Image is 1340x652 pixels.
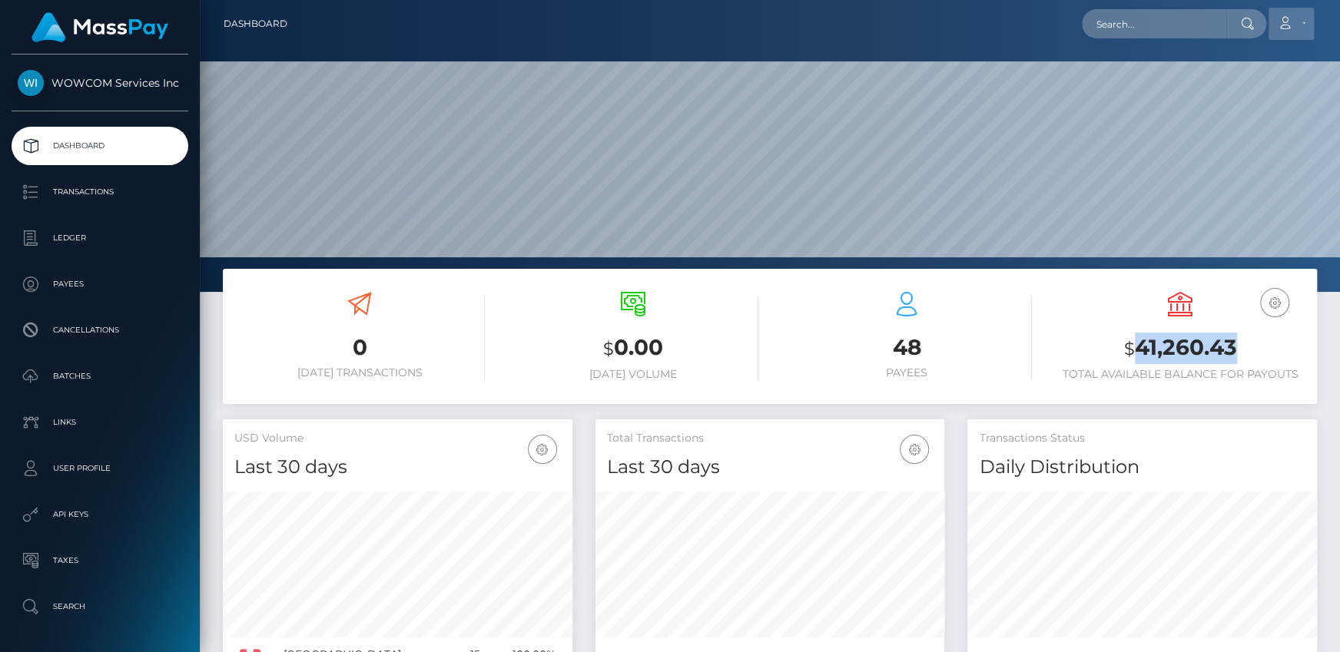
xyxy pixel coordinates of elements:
[12,357,188,396] a: Batches
[1082,9,1226,38] input: Search...
[12,173,188,211] a: Transactions
[12,311,188,349] a: Cancellations
[12,265,188,303] a: Payees
[12,587,188,626] a: Search
[508,333,758,364] h3: 0.00
[1124,338,1135,359] small: $
[234,333,485,362] h3: 0
[781,366,1032,379] h6: Payees
[18,134,182,157] p: Dashboard
[12,403,188,442] a: Links
[18,273,182,296] p: Payees
[508,368,758,381] h6: [DATE] Volume
[18,503,182,526] p: API Keys
[18,411,182,434] p: Links
[979,431,1305,446] h5: Transactions Status
[12,541,188,580] a: Taxes
[18,365,182,388] p: Batches
[18,549,182,572] p: Taxes
[234,454,561,481] h4: Last 30 days
[18,227,182,250] p: Ledger
[607,431,934,446] h5: Total Transactions
[12,76,188,90] span: WOWCOM Services Inc
[12,495,188,534] a: API Keys
[607,454,934,481] h4: Last 30 days
[32,12,168,42] img: MassPay Logo
[603,338,614,359] small: $
[12,127,188,165] a: Dashboard
[234,431,561,446] h5: USD Volume
[12,449,188,488] a: User Profile
[1055,333,1305,364] h3: 41,260.43
[979,454,1305,481] h4: Daily Distribution
[18,319,182,342] p: Cancellations
[18,70,44,96] img: WOWCOM Services Inc
[781,333,1032,362] h3: 48
[12,219,188,257] a: Ledger
[234,366,485,379] h6: [DATE] Transactions
[18,180,182,204] p: Transactions
[1055,368,1305,381] h6: Total Available Balance for Payouts
[224,8,287,40] a: Dashboard
[18,595,182,618] p: Search
[18,457,182,480] p: User Profile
